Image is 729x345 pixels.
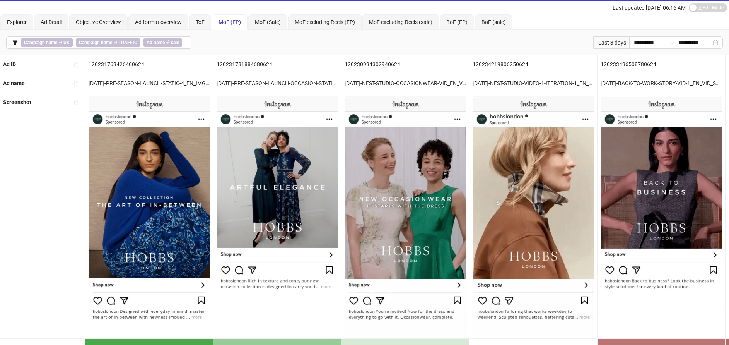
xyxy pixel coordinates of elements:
span: Last updated [DATE] 06:16 AM [613,5,686,11]
b: Ad ID [3,61,16,67]
span: BoF (sale) [481,19,506,25]
button: Campaign name ∋ UKCampaign name ∋ TRAFFICAd name ∌ sale [6,36,191,49]
img: Screenshot 120230994302940624 [345,96,466,335]
div: 120230994302940624 [341,55,469,74]
div: [DATE]-PRE-SEASON-LAUNCH-OCCASION-STATIC-3_EN_IMG_NI_30072025_F_CC_SC1_None_SEASONAL [213,74,341,93]
div: 120233436508780624 [598,55,725,74]
b: TRAFFIC [118,40,137,45]
span: BoF (FP) [446,19,468,25]
span: Ad format overview [135,19,182,25]
img: Screenshot 120231781884680624 [217,96,338,309]
div: [DATE]-BACK-TO-WORK-STORY-VID-1_EN_VID_SP_16082025_F_CC_SC1_None_ [598,74,725,93]
span: to [669,39,676,46]
span: MoF (FP) [219,19,241,25]
span: swap-right [669,39,676,46]
img: Screenshot 120233436508780624 [601,96,722,309]
b: Screenshot [3,99,31,105]
span: Explorer [7,19,27,25]
span: Ad Detail [41,19,62,25]
span: sort-ascending [73,100,79,105]
span: ∋ [21,38,73,47]
b: Campaign name [24,40,57,45]
div: [DATE]-PRE-SEASON-LAUNCH-STATIC-4_EN_IMG_NI_28072025_F_CC_SC1_USP10_SEASONAL [85,74,213,93]
b: Ad name [147,40,165,45]
div: 120234219806250624 [469,55,597,74]
span: ∋ [76,38,140,47]
span: sort-ascending [73,81,79,86]
b: Campaign name [79,40,112,45]
b: UK [63,40,70,45]
span: MoF excluding Reels (sale) [369,19,432,25]
div: [DATE]-NEST-STUDIO-OCCASIONWEAR-VID_EN_VID_SP_23072025_F_NSE_SC24_None_BAU [341,74,469,93]
span: ToF [196,19,205,25]
div: Last 3 days [593,36,629,49]
b: sale [171,40,179,45]
span: ∌ [143,38,182,47]
span: Objective Overview [76,19,121,25]
div: 120231763426400624 [85,55,213,74]
span: sort-ascending [73,62,79,67]
span: MoF (Sale) [255,19,281,25]
span: MoF excluding Reels (FP) [295,19,355,25]
div: 120231781884680624 [213,55,341,74]
span: filter [12,40,18,45]
b: Ad name [3,80,25,86]
img: Screenshot 120231763426400624 [89,96,210,335]
div: [DATE]-NEST-STUDIO-VIDEO-1-ITERATION-1_EN_VID_SP_01092025_F_NSE_SC1_None_BAU [469,74,597,93]
img: Screenshot 120234219806250624 [473,96,594,335]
